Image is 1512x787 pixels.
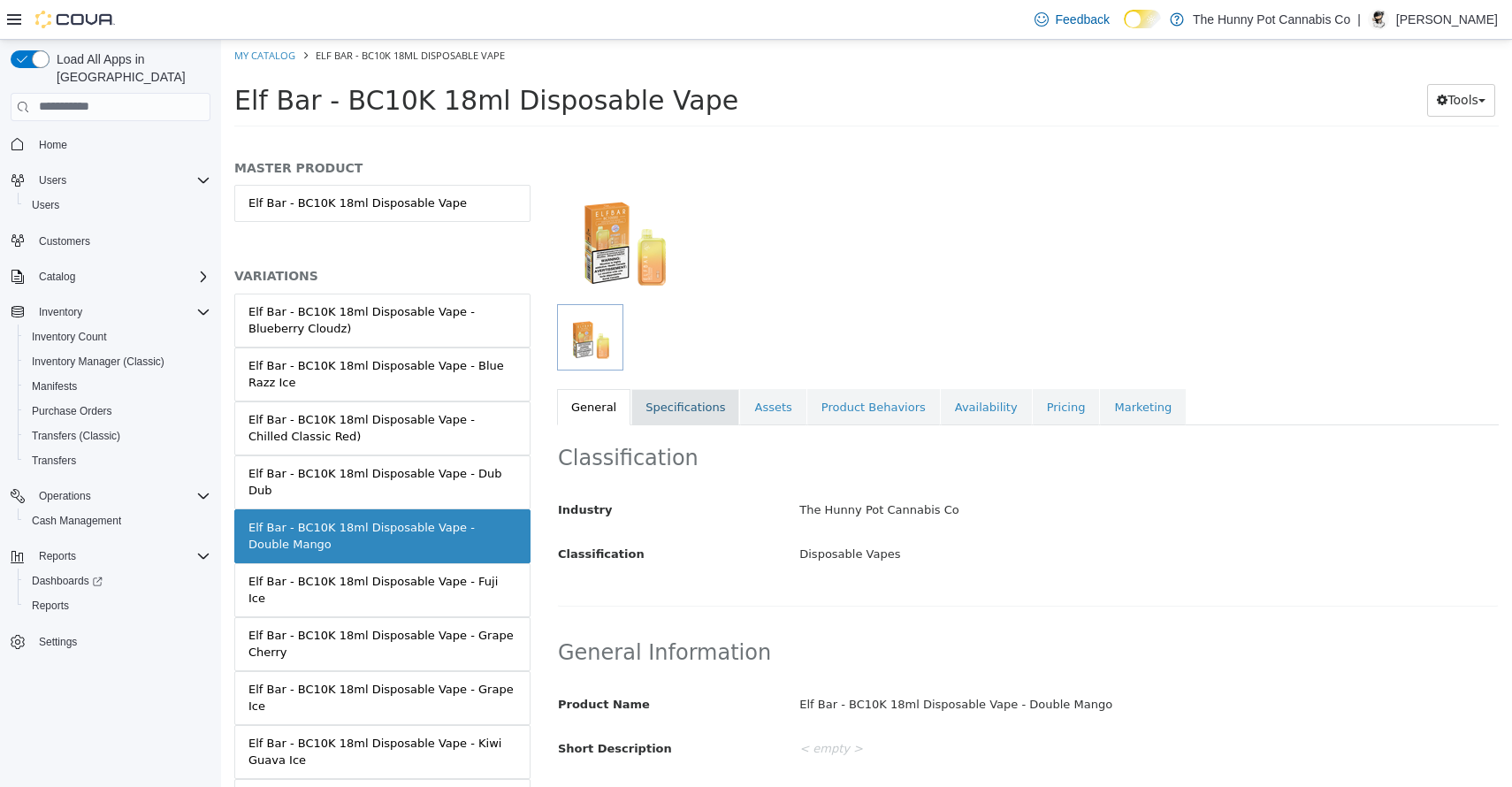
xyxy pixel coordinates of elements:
[25,450,210,471] span: Transfers
[32,134,210,156] span: Home
[18,325,218,349] button: Inventory Count
[32,302,89,323] button: Inventory
[25,425,210,447] span: Transfers (Classic)
[336,132,469,264] img: 150
[812,349,879,386] a: Pricing
[4,264,218,289] button: Catalog
[32,599,69,613] span: Reports
[13,9,74,22] a: My Catalog
[27,317,295,352] div: Elf Bar - BC10K 18ml Disposable Vape - Blue Razz Ice
[25,351,172,372] a: Inventory Manager (Classic)
[25,510,128,531] a: Cash Management
[18,349,218,374] button: Inventory Manager (Classic)
[32,355,164,369] span: Inventory Manager (Classic)
[25,376,84,397] a: Manifests
[25,595,76,616] a: Reports
[25,401,210,422] span: Purchase Orders
[337,600,1277,627] h2: General Information
[1027,2,1117,37] a: Feedback
[11,125,210,701] nav: Complex example
[565,500,1290,531] div: Disposable Vapes
[565,694,1290,725] div: < empty >
[337,463,392,477] span: Industry
[27,533,295,568] div: Elf Bar - BC10K 18ml Disposable Vape - Fuji Ice
[39,270,75,284] span: Catalog
[32,429,120,443] span: Transfers (Classic)
[32,631,84,653] a: Settings
[13,120,309,136] h5: MASTER PRODUCT
[336,349,409,386] a: General
[879,349,965,386] a: Marketing
[18,593,218,618] button: Reports
[32,198,59,212] span: Users
[337,658,429,671] span: Product Name
[32,266,210,287] span: Catalog
[39,234,90,248] span: Customers
[586,349,719,386] a: Product Behaviors
[27,587,295,622] div: Elf Bar - BC10K 18ml Disposable Vape - Grape Cherry
[1396,9,1498,30] p: [PERSON_NAME]
[4,484,218,508] button: Operations
[1206,44,1274,77] button: Tools
[410,349,518,386] a: Specifications
[27,371,295,406] div: Elf Bar - BC10K 18ml Disposable Vape - Chilled Classic Red)
[25,195,66,216] a: Users
[25,195,210,216] span: Users
[32,134,74,156] a: Home
[32,330,107,344] span: Inventory Count
[25,450,83,471] a: Transfers
[32,302,210,323] span: Inventory
[13,145,309,182] a: Elf Bar - BC10K 18ml Disposable Vape
[32,230,210,252] span: Customers
[337,746,447,760] span: Long Description
[39,489,91,503] span: Operations
[25,401,119,422] a: Purchase Orders
[337,702,451,715] span: Short Description
[95,9,284,22] span: Elf Bar - BC10K 18ml Disposable Vape
[25,351,210,372] span: Inventory Manager (Classic)
[4,544,218,569] button: Reports
[519,349,584,386] a: Assets
[32,170,73,191] button: Users
[565,455,1290,486] div: The Hunny Pot Cannabis Co
[4,228,218,254] button: Customers
[18,569,218,593] a: Dashboards
[1056,11,1110,28] span: Feedback
[32,546,83,567] button: Reports
[4,629,218,654] button: Settings
[39,173,66,187] span: Users
[4,132,218,157] button: Home
[4,168,218,193] button: Users
[39,635,77,649] span: Settings
[18,193,218,218] button: Users
[32,485,98,507] button: Operations
[1124,10,1161,28] input: Dark Mode
[720,349,811,386] a: Availability
[18,508,218,533] button: Cash Management
[32,485,210,507] span: Operations
[32,546,210,567] span: Reports
[50,50,210,86] span: Load All Apps in [GEOGRAPHIC_DATA]
[32,454,76,468] span: Transfers
[39,549,76,563] span: Reports
[32,170,210,191] span: Users
[25,326,114,348] a: Inventory Count
[35,11,115,28] img: Cova
[25,326,210,348] span: Inventory Count
[32,404,112,418] span: Purchase Orders
[25,376,210,397] span: Manifests
[32,231,97,252] a: Customers
[32,514,121,528] span: Cash Management
[25,510,210,531] span: Cash Management
[4,300,218,325] button: Inventory
[13,45,517,76] span: Elf Bar - BC10K 18ml Disposable Vape
[25,570,110,592] a: Dashboards
[32,266,82,287] button: Catalog
[27,264,295,298] div: Elf Bar - BC10K 18ml Disposable Vape - Blueberry Cloudz)
[337,508,424,521] span: Classification
[32,630,210,653] span: Settings
[27,425,295,460] div: Elf Bar - BC10K 18ml Disposable Vape - Dub Dub
[25,570,210,592] span: Dashboards
[18,448,218,473] button: Transfers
